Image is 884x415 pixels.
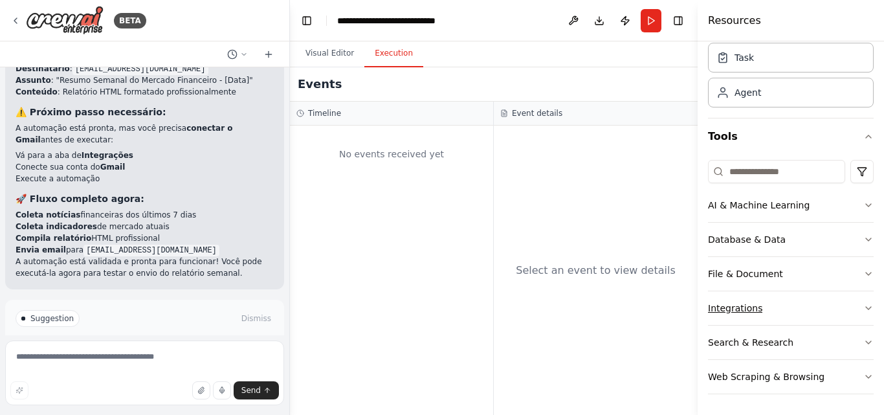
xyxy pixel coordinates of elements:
button: Web Scraping & Browsing [708,360,874,394]
button: Integrations [708,291,874,325]
li: financeiras dos últimos 7 dias [16,209,274,221]
button: AI & Machine Learning [708,188,874,222]
span: Suggestion [30,313,74,324]
li: para [16,244,274,256]
code: [EMAIL_ADDRESS][DOMAIN_NAME] [72,63,208,75]
div: No events received yet [296,132,487,176]
img: Logo [26,6,104,35]
li: : [16,63,274,74]
strong: Envia email [16,245,66,254]
strong: Assunto [16,76,51,85]
strong: Compila relatório [16,234,91,243]
button: Upload files [192,381,210,399]
p: A automação está pronta, mas você precisa antes de executar: [16,122,274,146]
strong: 🚀 Fluxo completo agora: [16,194,144,204]
strong: Gmail [100,163,126,172]
button: Visual Editor [295,40,364,67]
div: Tools [708,155,874,405]
h2: Events [298,75,342,93]
div: Agent [735,86,761,99]
strong: Conteúdo [16,87,58,96]
li: Execute a automação [16,173,274,185]
button: Hide right sidebar [669,12,687,30]
h3: Timeline [308,108,341,118]
li: Conecte sua conta do [16,161,274,173]
strong: Coleta indicadores [16,222,97,231]
strong: Integrações [82,151,133,160]
div: BETA [114,13,146,28]
button: Start a new chat [258,47,279,62]
strong: Destinatário [16,64,70,73]
h4: Resources [708,13,761,28]
button: File & Document [708,257,874,291]
li: Vá para a aba de [16,150,274,161]
p: A automação está validada e pronta para funcionar! Você pode executá-la agora para testar o envio... [16,256,274,279]
p: I have some suggestions to help you move forward with your automation. [16,335,274,355]
h3: Event details [512,108,562,118]
div: Web Scraping & Browsing [708,370,824,383]
div: Task [735,51,754,64]
li: HTML profissional [16,232,274,244]
button: Tools [708,118,874,155]
button: Execution [364,40,423,67]
button: Hide left sidebar [298,12,316,30]
div: Search & Research [708,336,793,349]
li: de mercado atuais [16,221,274,232]
button: Search & Research [708,326,874,359]
button: Click to speak your automation idea [213,381,231,399]
div: Database & Data [708,233,786,246]
strong: Coleta notícias [16,210,80,219]
strong: ⚠️ Próximo passo necessário: [16,107,166,117]
div: Integrations [708,302,762,315]
button: Dismiss [239,312,274,325]
div: Select an event to view details [516,263,676,278]
li: : "Resumo Semanal do Mercado Financeiro - [Data]" [16,74,274,86]
li: : Relatório HTML formatado profissionalmente [16,86,274,98]
button: Improve this prompt [10,381,28,399]
li: - Especificamente configurada para: [16,51,274,98]
div: File & Document [708,267,783,280]
code: [EMAIL_ADDRESS][DOMAIN_NAME] [83,245,219,256]
button: Database & Data [708,223,874,256]
span: Send [241,385,261,396]
div: Crew [708,38,874,118]
nav: breadcrumb [337,14,472,27]
div: AI & Machine Learning [708,199,810,212]
button: Switch to previous chat [222,47,253,62]
button: Send [234,381,279,399]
